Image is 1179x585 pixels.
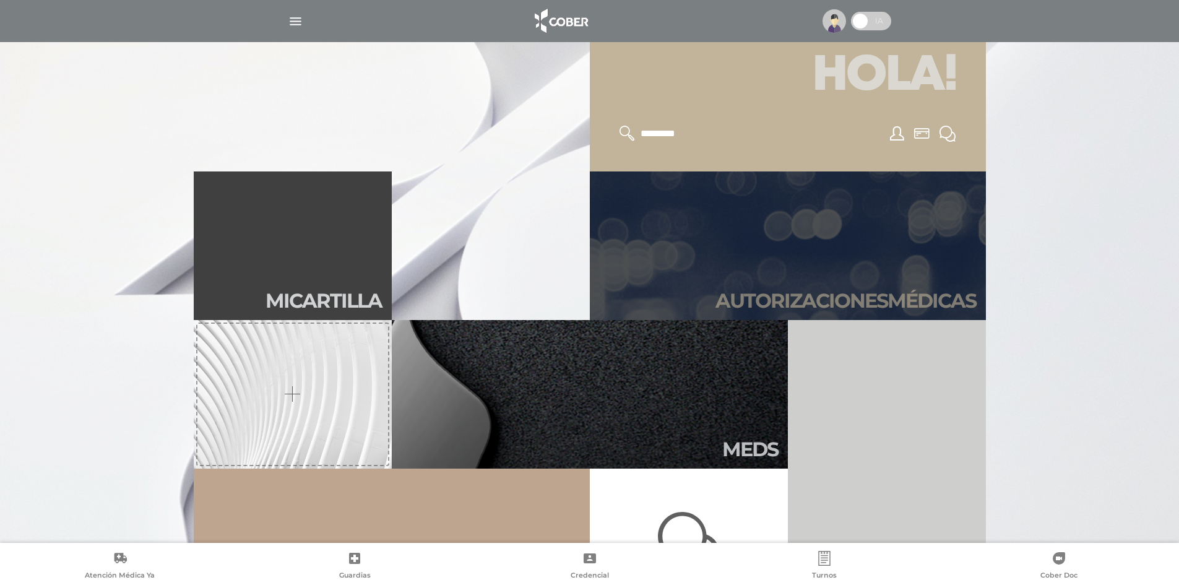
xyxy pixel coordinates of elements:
[1040,571,1078,582] span: Cober Doc
[2,551,237,583] a: Atención Médica Ya
[722,438,778,461] h2: Meds
[392,320,788,469] a: Meds
[85,571,155,582] span: Atención Médica Ya
[237,551,472,583] a: Guardias
[472,551,707,583] a: Credencial
[605,41,971,111] h1: Hola!
[571,571,609,582] span: Credencial
[528,6,593,36] img: logo_cober_home-white.png
[707,551,941,583] a: Turnos
[812,571,837,582] span: Turnos
[288,14,303,29] img: Cober_menu-lines-white.svg
[194,171,392,320] a: Micartilla
[339,571,371,582] span: Guardias
[590,171,986,320] a: Autorizacionesmédicas
[715,289,976,313] h2: Autori zaciones médicas
[266,289,382,313] h2: Mi car tilla
[942,551,1177,583] a: Cober Doc
[823,9,846,33] img: profile-placeholder.svg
